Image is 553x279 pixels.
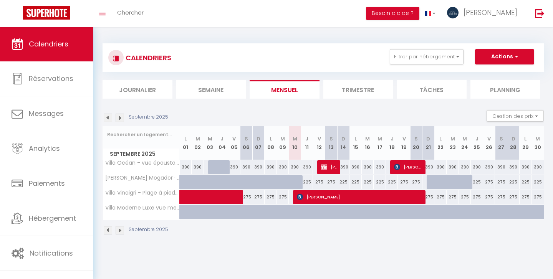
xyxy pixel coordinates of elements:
[410,126,422,160] th: 20
[337,160,349,174] div: 390
[439,135,442,142] abbr: L
[520,126,532,160] th: 29
[29,144,60,153] span: Analytics
[337,175,349,189] div: 225
[450,135,455,142] abbr: M
[434,126,447,160] th: 22
[305,135,308,142] abbr: J
[265,160,277,174] div: 390
[483,126,495,160] th: 26
[180,160,192,174] div: 390
[270,135,272,142] abbr: L
[524,135,527,142] abbr: L
[30,248,73,258] span: Notifications
[23,6,70,20] img: Super Booking
[362,160,374,174] div: 390
[354,135,357,142] abbr: L
[447,126,459,160] th: 23
[245,135,248,142] abbr: S
[195,135,200,142] abbr: M
[475,49,534,64] button: Actions
[402,135,406,142] abbr: V
[520,160,532,174] div: 390
[276,190,289,204] div: 275
[434,160,447,174] div: 390
[289,126,301,160] th: 10
[124,49,171,66] h3: CALENDRIERS
[495,190,507,204] div: 275
[398,126,410,160] th: 19
[459,160,471,174] div: 390
[329,135,333,142] abbr: S
[422,160,435,174] div: 390
[176,80,246,99] li: Semaine
[394,160,423,174] span: [PERSON_NAME]
[535,135,540,142] abbr: M
[107,128,175,142] input: Rechercher un logement...
[216,126,228,160] th: 04
[495,175,507,189] div: 275
[325,175,338,189] div: 275
[184,135,187,142] abbr: L
[471,175,483,189] div: 225
[349,175,362,189] div: 225
[535,8,545,18] img: logout
[495,126,507,160] th: 27
[391,135,394,142] abbr: J
[103,149,179,160] span: Septembre 2025
[390,49,464,64] button: Filtrer par hébergement
[487,135,491,142] abbr: V
[483,190,495,204] div: 275
[483,160,495,174] div: 390
[276,160,289,174] div: 390
[297,190,424,204] span: [PERSON_NAME]
[29,178,65,188] span: Paiements
[471,190,483,204] div: 275
[471,160,483,174] div: 390
[341,135,345,142] abbr: D
[301,175,313,189] div: 225
[301,126,313,160] th: 11
[434,190,447,204] div: 275
[398,175,410,189] div: 275
[289,160,301,174] div: 390
[471,126,483,160] th: 25
[531,126,544,160] th: 30
[301,160,313,174] div: 390
[252,160,265,174] div: 390
[276,126,289,160] th: 09
[374,126,386,160] th: 17
[280,135,285,142] abbr: M
[531,190,544,204] div: 275
[462,135,467,142] abbr: M
[531,160,544,174] div: 390
[464,8,517,17] span: [PERSON_NAME]
[374,160,386,174] div: 390
[103,80,172,99] li: Journalier
[507,126,520,160] th: 28
[377,135,382,142] abbr: M
[232,135,236,142] abbr: V
[374,175,386,189] div: 225
[366,7,419,20] button: Besoin d'aide ?
[426,135,430,142] abbr: D
[29,74,73,83] span: Réservations
[208,135,212,142] abbr: M
[422,190,435,204] div: 275
[475,135,478,142] abbr: J
[410,175,422,189] div: 275
[192,126,204,160] th: 02
[220,135,224,142] abbr: J
[512,135,515,142] abbr: D
[313,126,325,160] th: 12
[507,190,520,204] div: 275
[240,126,253,160] th: 06
[507,175,520,189] div: 225
[365,135,370,142] abbr: M
[495,160,507,174] div: 390
[520,190,532,204] div: 275
[447,190,459,204] div: 275
[447,160,459,174] div: 390
[362,126,374,160] th: 16
[349,126,362,160] th: 15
